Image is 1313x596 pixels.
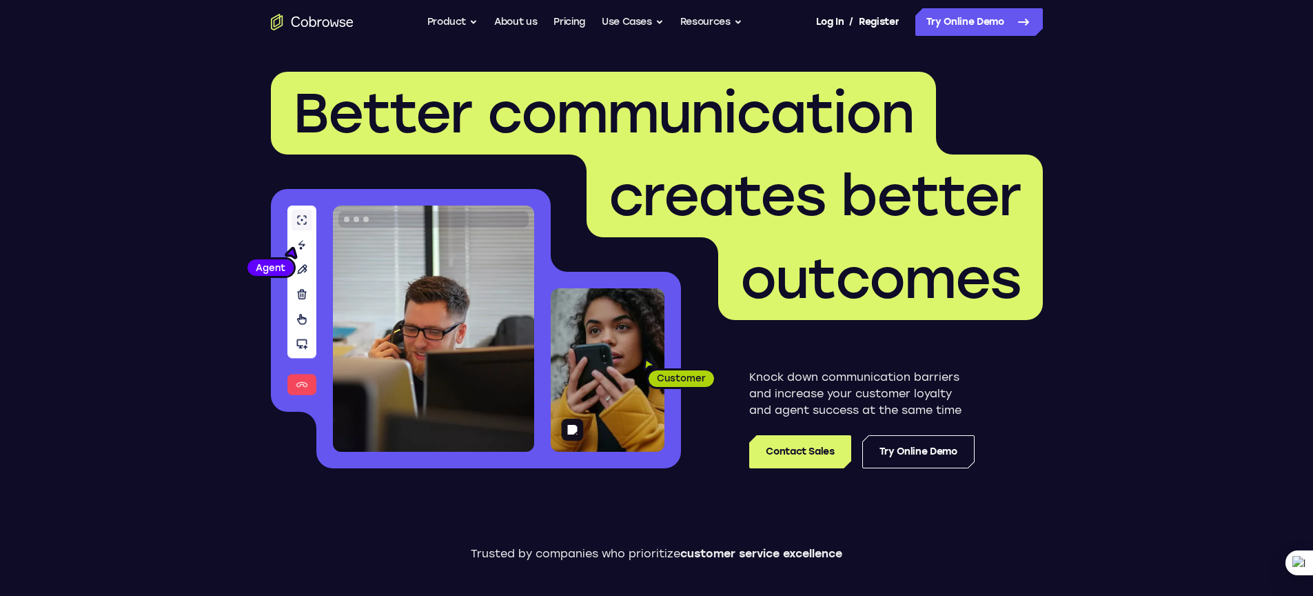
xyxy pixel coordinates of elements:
span: creates better [609,163,1021,229]
img: A customer support agent talking on the phone [333,206,534,452]
a: Register [859,8,899,36]
p: Knock down communication barriers and increase your customer loyalty and agent success at the sam... [749,369,975,419]
span: Better communication [293,80,914,146]
button: Product [427,8,478,36]
button: Resources [680,8,742,36]
span: customer service excellence [680,547,842,560]
span: outcomes [740,246,1021,312]
img: A customer holding their phone [551,288,664,452]
a: Pricing [553,8,585,36]
a: About us [494,8,537,36]
a: Contact Sales [749,435,851,468]
a: Log In [816,8,844,36]
a: Try Online Demo [862,435,975,468]
button: Use Cases [602,8,664,36]
span: / [849,14,853,30]
a: Go to the home page [271,14,354,30]
a: Try Online Demo [915,8,1043,36]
